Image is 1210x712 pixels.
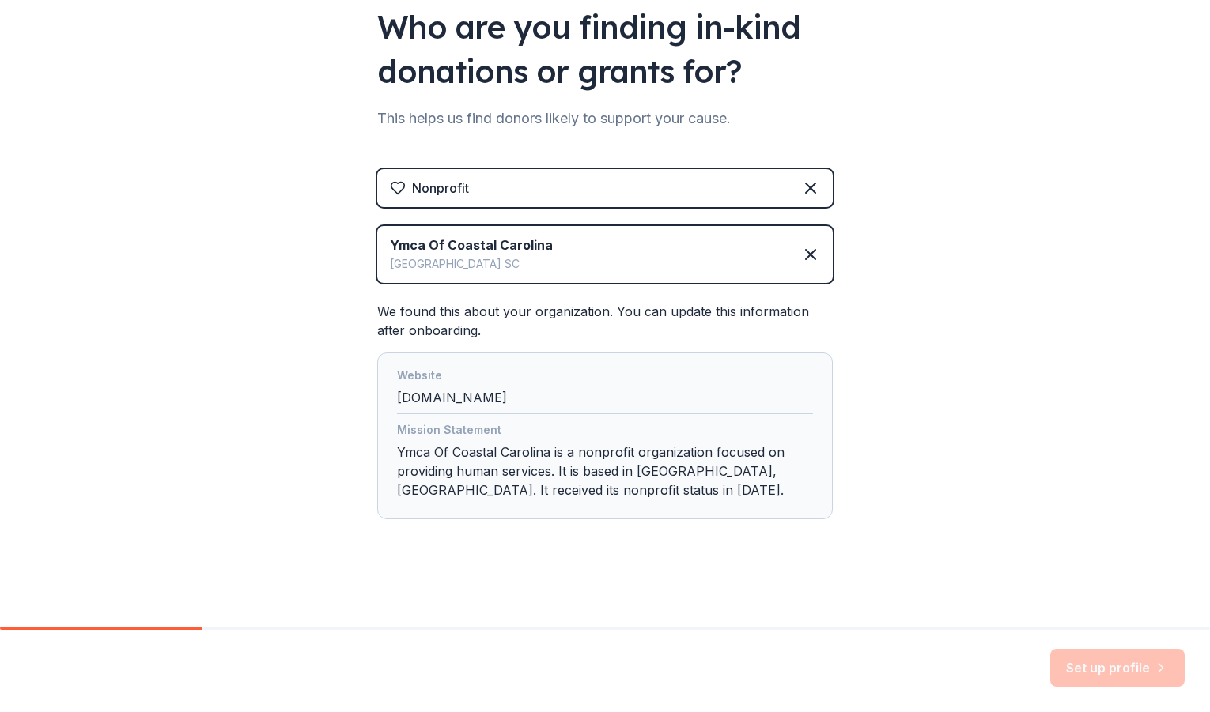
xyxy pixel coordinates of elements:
[397,420,813,506] div: Ymca Of Coastal Carolina is a nonprofit organization focused on providing human services. It is b...
[397,420,813,443] div: Mission Statement
[397,366,813,414] div: [DOMAIN_NAME]
[377,5,833,93] div: Who are you finding in-kind donations or grants for?
[390,254,553,273] div: [GEOGRAPHIC_DATA] SC
[397,366,813,388] div: Website
[377,302,833,519] div: We found this about your organization. You can update this information after onboarding.
[377,106,833,131] div: This helps us find donors likely to support your cause.
[412,179,469,198] div: Nonprofit
[390,235,553,254] div: Ymca Of Coastal Carolina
